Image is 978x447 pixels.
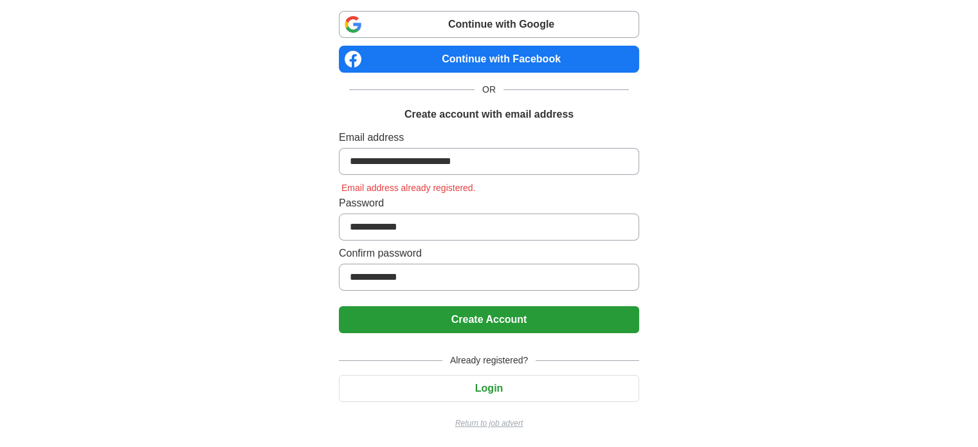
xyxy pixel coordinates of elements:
a: Login [339,383,639,394]
button: Create Account [339,306,639,333]
label: Password [339,196,639,211]
a: Continue with Google [339,11,639,38]
span: Email address already registered. [339,183,478,193]
span: Already registered? [442,354,536,367]
label: Confirm password [339,246,639,261]
h1: Create account with email address [404,107,574,122]
a: Return to job advert [339,417,639,429]
a: Continue with Facebook [339,46,639,73]
label: Email address [339,130,639,145]
span: OR [475,83,503,96]
button: Login [339,375,639,402]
